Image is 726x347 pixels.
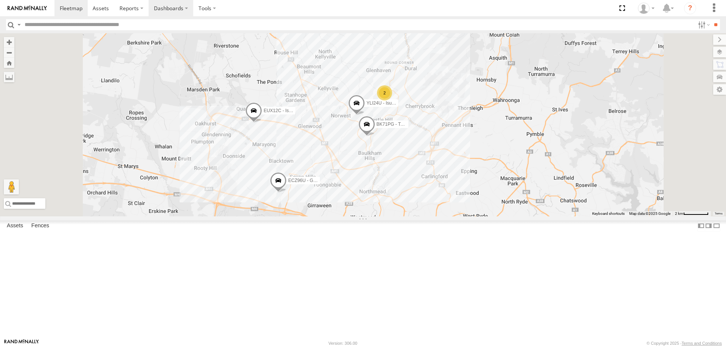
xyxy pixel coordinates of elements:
[377,122,425,127] span: BK71PG - Toyota Hiace
[673,211,711,216] button: Map Scale: 2 km per 63 pixels
[4,179,19,194] button: Drag Pegman onto the map to open Street View
[635,3,657,14] div: Tom Tozer
[8,6,47,11] img: rand-logo.svg
[715,212,723,215] a: Terms (opens in new tab)
[4,72,14,82] label: Measure
[592,211,625,216] button: Keyboard shortcuts
[697,221,705,231] label: Dock Summary Table to the Left
[713,84,726,95] label: Map Settings
[713,221,720,231] label: Hide Summary Table
[647,341,722,345] div: © Copyright 2025 -
[684,2,696,14] i: ?
[288,178,331,183] span: ECZ96U - Great Wall
[675,211,683,216] span: 2 km
[682,341,722,345] a: Terms and Conditions
[377,85,392,100] div: 2
[16,19,22,30] label: Search Query
[4,47,14,58] button: Zoom out
[695,19,711,30] label: Search Filter Options
[28,221,53,231] label: Fences
[4,58,14,68] button: Zoom Home
[4,37,14,47] button: Zoom in
[629,211,670,216] span: Map data ©2025 Google
[329,341,357,345] div: Version: 306.00
[3,221,27,231] label: Assets
[366,100,412,106] span: YLI24U - Isuzu D-MAX
[705,221,712,231] label: Dock Summary Table to the Right
[4,339,39,347] a: Visit our Website
[264,108,310,113] span: EUX12C - Isuzu DMAX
